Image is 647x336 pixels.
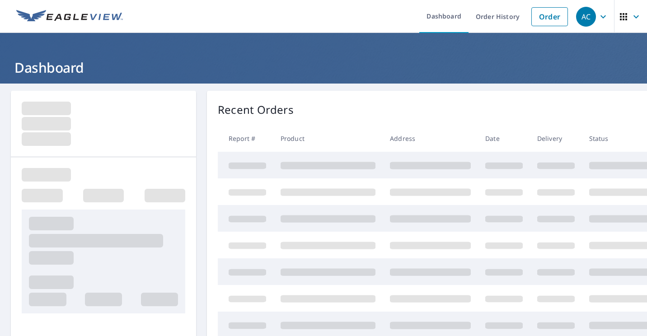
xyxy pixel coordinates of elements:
[11,58,636,77] h1: Dashboard
[530,125,582,152] th: Delivery
[383,125,478,152] th: Address
[478,125,530,152] th: Date
[16,10,123,23] img: EV Logo
[273,125,383,152] th: Product
[218,125,273,152] th: Report #
[576,7,596,27] div: AC
[218,102,294,118] p: Recent Orders
[531,7,568,26] a: Order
